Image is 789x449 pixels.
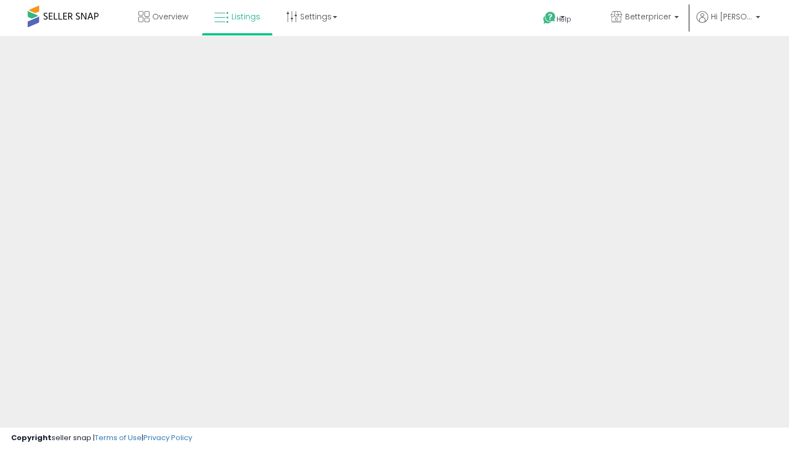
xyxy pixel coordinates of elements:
a: Help [534,3,593,36]
span: Listings [231,11,260,22]
span: Hi [PERSON_NAME] [711,11,752,22]
span: Betterpricer [625,11,671,22]
a: Privacy Policy [143,432,192,443]
div: seller snap | | [11,433,192,443]
a: Terms of Use [95,432,142,443]
i: Get Help [543,11,556,25]
span: Help [556,14,571,24]
strong: Copyright [11,432,51,443]
a: Hi [PERSON_NAME] [697,11,760,36]
span: Overview [152,11,188,22]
